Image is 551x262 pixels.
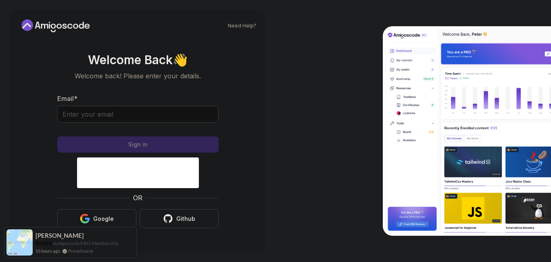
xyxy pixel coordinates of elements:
p: Welcome back! Please enter your details. [57,71,219,81]
div: Google [93,215,114,223]
span: 15 hours ago [35,247,60,254]
button: Github [140,209,219,228]
span: 👋 [173,53,188,67]
button: Sign in [57,136,219,153]
a: Home link [19,19,92,32]
label: Email * [57,94,77,103]
span: [PERSON_NAME] [35,232,84,239]
a: Amigoscode PRO Membership [53,240,119,246]
p: OR [133,193,142,203]
button: Google [57,209,136,228]
a: ProveSource [68,247,93,254]
div: Github [176,215,195,223]
img: Amigoscode Dashboard [383,26,551,236]
h2: Welcome Back [57,53,219,66]
span: Bought [35,240,52,246]
iframe: Widget containing checkbox for hCaptcha security challenge [77,157,199,188]
input: Enter your email [57,106,219,123]
div: Sign in [128,140,148,149]
img: provesource social proof notification image [6,229,33,256]
a: Need Help? [228,23,256,29]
